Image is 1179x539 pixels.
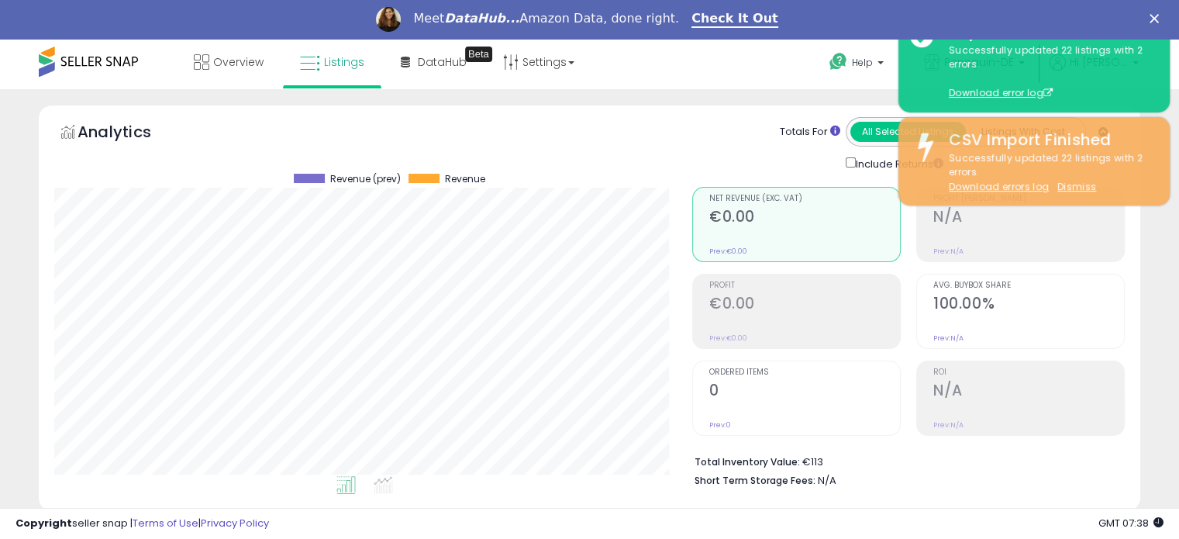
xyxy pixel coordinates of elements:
[933,208,1124,229] h2: N/A
[695,451,1113,470] li: €113
[709,420,731,430] small: Prev: 0
[933,295,1124,316] h2: 100.00%
[78,121,181,147] h5: Analytics
[1150,14,1165,23] div: Close
[213,54,264,70] span: Overview
[1057,180,1096,193] u: Dismiss
[389,39,478,85] a: DataHub
[691,11,778,28] a: Check It Out
[933,420,964,430] small: Prev: N/A
[709,333,747,343] small: Prev: €0.00
[818,473,836,488] span: N/A
[709,195,900,203] span: Net Revenue (Exc. VAT)
[709,295,900,316] h2: €0.00
[695,474,815,487] b: Short Term Storage Fees:
[376,7,401,32] img: Profile image for Georgie
[418,54,467,70] span: DataHub
[413,11,679,26] div: Meet Amazon Data, done right.
[937,43,1158,101] div: Successfully updated 22 listings with 2 errors.
[288,39,376,85] a: Listings
[465,47,492,62] div: Tooltip anchor
[780,125,840,140] div: Totals For
[933,368,1124,377] span: ROI
[709,382,900,403] h2: 0
[16,516,72,530] strong: Copyright
[709,368,900,377] span: Ordered Items
[445,174,485,185] span: Revenue
[852,56,873,69] span: Help
[933,333,964,343] small: Prev: N/A
[330,174,401,185] span: Revenue (prev)
[850,122,966,142] button: All Selected Listings
[933,282,1124,290] span: Avg. Buybox Share
[933,382,1124,403] h2: N/A
[949,180,1049,193] a: Download errors log
[817,40,899,88] a: Help
[133,516,198,530] a: Terms of Use
[695,455,800,468] b: Total Inventory Value:
[709,282,900,290] span: Profit
[933,247,964,256] small: Prev: N/A
[201,516,269,530] a: Privacy Policy
[182,39,275,85] a: Overview
[949,86,1053,99] a: Download error log
[324,54,364,70] span: Listings
[709,208,900,229] h2: €0.00
[829,52,848,71] i: Get Help
[491,39,586,85] a: Settings
[1098,516,1163,530] span: 2025-09-9 07:38 GMT
[937,151,1158,195] div: Successfully updated 22 listings with 2 errors.
[709,247,747,256] small: Prev: €0.00
[937,129,1158,151] div: CSV Import Finished
[444,11,519,26] i: DataHub...
[16,517,269,531] div: seller snap | |
[834,154,962,172] div: Include Returns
